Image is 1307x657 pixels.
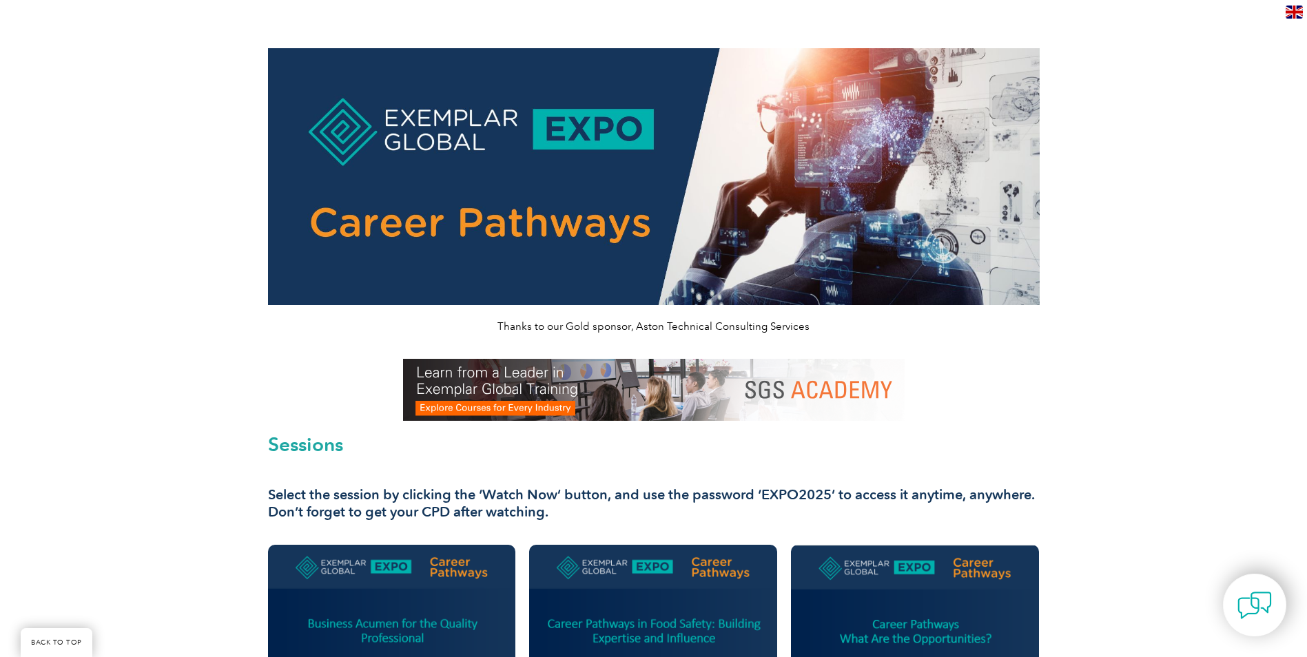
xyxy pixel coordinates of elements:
[268,319,1040,334] p: Thanks to our Gold sponsor, Aston Technical Consulting Services
[268,486,1040,521] h3: Select the session by clicking the ‘Watch Now’ button, and use the password ‘EXPO2025’ to access ...
[268,435,1040,454] h2: Sessions
[1286,6,1303,19] img: en
[268,48,1040,305] img: career pathways
[1237,588,1272,623] img: contact-chat.png
[403,359,905,421] img: SGS
[21,628,92,657] a: BACK TO TOP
